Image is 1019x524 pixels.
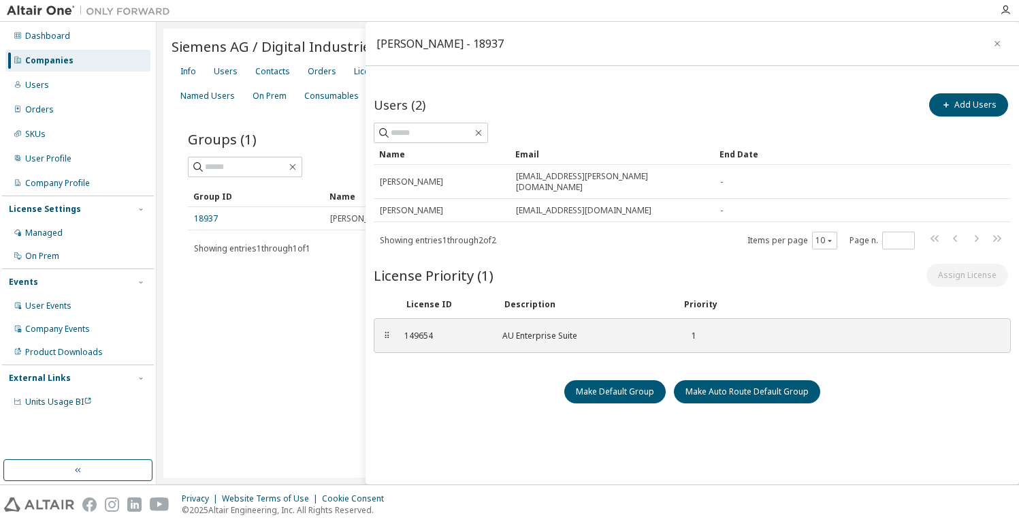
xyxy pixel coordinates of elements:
div: Name [379,143,504,165]
button: Add Users [929,93,1008,117]
span: Groups (1) [188,129,257,149]
div: Orders [25,104,54,115]
span: Units Usage BI [25,396,92,407]
div: AU Enterprise Suite [502,330,666,341]
button: Make Default Group [564,380,666,403]
div: License ID [406,299,488,310]
div: On Prem [25,251,59,262]
button: Assign License [926,264,1008,287]
div: SKUs [25,129,46,140]
div: Info [180,66,196,77]
div: Name [329,185,489,207]
span: Page n. [850,232,915,249]
div: End Date [719,143,966,165]
span: Siemens AG / Digital Industries - 65903 [172,37,430,56]
div: Email [515,143,709,165]
span: [EMAIL_ADDRESS][PERSON_NAME][DOMAIN_NAME] [516,171,708,193]
div: Managed [25,228,63,238]
div: Description [504,299,668,310]
div: Named Users [180,91,235,102]
div: License Settings [9,204,81,215]
div: Group ID [193,185,319,207]
div: User Events [25,300,71,311]
div: Privacy [182,493,222,504]
div: User Profile [25,153,71,164]
div: License Usage [354,66,411,77]
span: Showing entries 1 through 2 of 2 [380,234,496,246]
div: Events [9,277,38,288]
span: [PERSON_NAME] [380,176,443,187]
span: [EMAIL_ADDRESS][DOMAIN_NAME] [516,205,651,216]
p: © 2025 Altair Engineering, Inc. All Rights Reserved. [182,504,392,516]
div: Users [25,80,49,91]
div: 1 [682,330,696,341]
div: Company Events [25,324,90,335]
div: Product Downloads [25,347,103,358]
div: Orders [308,66,336,77]
div: Company Profile [25,178,90,189]
span: - [720,205,723,216]
button: Make Auto Route Default Group [674,380,820,403]
button: 10 [815,235,834,246]
span: Items per page [747,232,837,249]
div: External Links [9,373,71,384]
div: Companies [25,55,74,66]
img: altair_logo.svg [4,497,74,512]
div: [PERSON_NAME] - 18937 [376,38,504,49]
div: Contacts [255,66,290,77]
a: 18937 [194,213,218,224]
div: Dashboard [25,31,70,42]
span: License Priority (1) [374,266,494,285]
span: Showing entries 1 through 1 of 1 [194,243,310,254]
img: Altair One [7,4,177,18]
span: [PERSON_NAME] [330,213,393,224]
span: - [720,176,723,187]
span: Users (2) [374,97,425,113]
span: [PERSON_NAME] [380,205,443,216]
div: Consumables [304,91,359,102]
div: 149654 [404,330,486,341]
img: linkedin.svg [127,497,142,512]
div: Website Terms of Use [222,493,322,504]
div: Users [214,66,238,77]
div: Priority [684,299,717,310]
div: On Prem [253,91,287,102]
img: instagram.svg [105,497,119,512]
img: youtube.svg [150,497,169,512]
div: ⠿ [383,330,391,341]
img: facebook.svg [82,497,97,512]
div: Cookie Consent [322,493,392,504]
